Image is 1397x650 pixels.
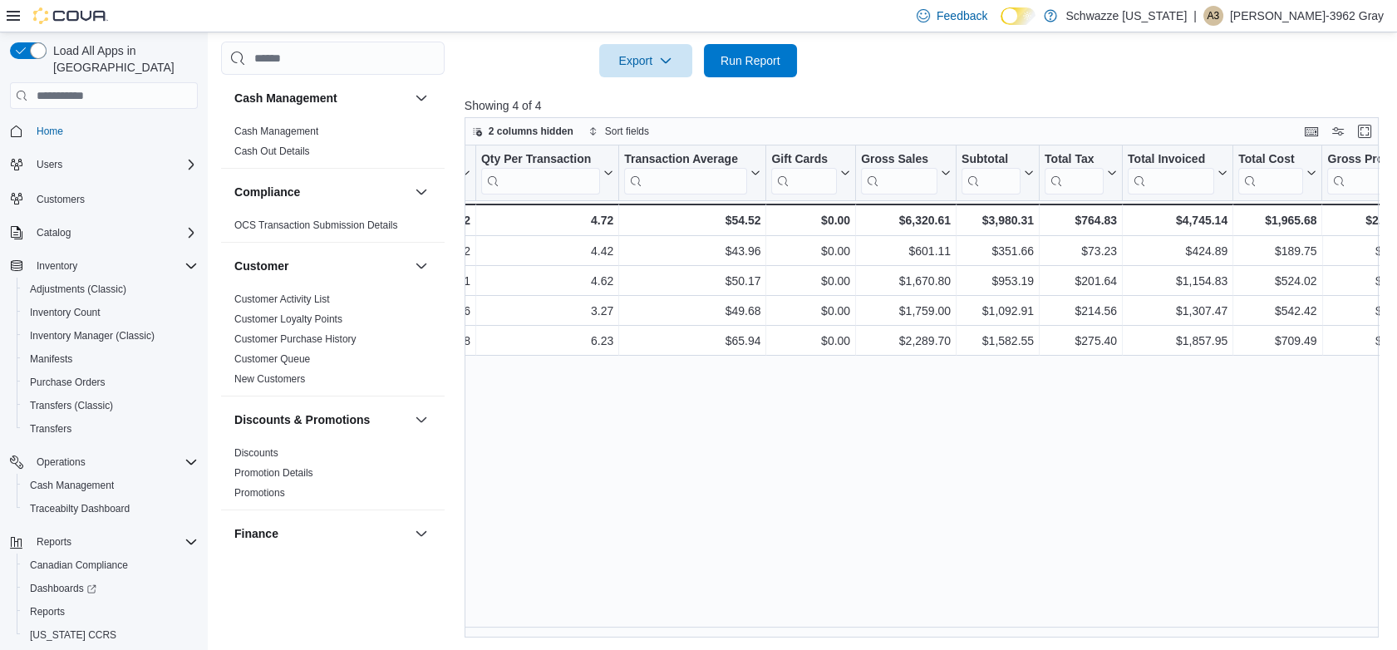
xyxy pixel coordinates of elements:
[234,560,314,574] span: GL Account Totals
[234,258,288,274] h3: Customer
[30,306,101,319] span: Inventory Count
[1045,152,1104,195] div: Total Tax
[30,155,198,175] span: Users
[771,152,850,195] button: Gift Cards
[327,210,470,230] div: 2.52
[861,152,937,168] div: Gross Sales
[234,313,342,326] span: Customer Loyalty Points
[30,121,70,141] a: Home
[771,271,850,291] div: $0.00
[234,90,408,106] button: Cash Management
[771,152,837,168] div: Gift Cards
[23,372,198,392] span: Purchase Orders
[771,210,850,230] div: $0.00
[771,331,850,351] div: $0.00
[1203,6,1223,26] div: Alfred-3962 Gray
[30,188,198,209] span: Customers
[30,532,78,552] button: Reports
[221,289,445,396] div: Customer
[234,487,285,499] a: Promotions
[327,271,470,291] div: 2.21
[1128,331,1227,351] div: $1,857.95
[221,443,445,510] div: Discounts & Promotions
[30,399,113,412] span: Transfers (Classic)
[327,301,470,321] div: 2.36
[30,155,69,175] button: Users
[30,223,77,243] button: Catalog
[624,241,760,261] div: $43.96
[234,352,310,366] span: Customer Queue
[3,451,204,474] button: Operations
[771,152,837,195] div: Gift Card Sales
[861,301,951,321] div: $1,759.00
[3,186,204,210] button: Customers
[37,226,71,239] span: Catalog
[234,373,305,385] a: New Customers
[624,210,760,230] div: $54.52
[17,301,204,324] button: Inventory Count
[17,371,204,394] button: Purchase Orders
[599,44,692,77] button: Export
[234,525,408,542] button: Finance
[234,466,313,480] span: Promotion Details
[23,279,133,299] a: Adjustments (Classic)
[23,555,135,575] a: Canadian Compliance
[1065,6,1187,26] p: Schwazze [US_STATE]
[3,119,204,143] button: Home
[481,331,613,351] div: 6.23
[23,579,103,598] a: Dashboards
[234,332,357,346] span: Customer Purchase History
[771,241,850,261] div: $0.00
[481,152,613,195] button: Qty Per Transaction
[1238,331,1316,351] div: $709.49
[624,152,747,195] div: Transaction Average
[1001,25,1001,26] span: Dark Mode
[234,219,398,232] span: OCS Transaction Submission Details
[609,44,682,77] span: Export
[23,303,198,323] span: Inventory Count
[37,193,85,206] span: Customers
[327,241,470,261] div: 2
[30,121,198,141] span: Home
[23,396,198,416] span: Transfers (Classic)
[3,254,204,278] button: Inventory
[489,125,573,138] span: 2 columns hidden
[23,419,78,439] a: Transfers
[37,259,77,273] span: Inventory
[234,219,398,231] a: OCS Transaction Submission Details
[30,223,198,243] span: Catalog
[234,293,330,306] span: Customer Activity List
[861,241,951,261] div: $601.11
[234,353,310,365] a: Customer Queue
[221,557,445,603] div: Finance
[17,474,204,497] button: Cash Management
[624,152,760,195] button: Transaction Average
[30,376,106,389] span: Purchase Orders
[1230,6,1384,26] p: [PERSON_NAME]-3962 Gray
[465,97,1389,114] p: Showing 4 of 4
[1238,152,1303,195] div: Total Cost
[1355,121,1375,141] button: Enter fullscreen
[17,623,204,647] button: [US_STATE] CCRS
[30,352,72,366] span: Manifests
[30,256,84,276] button: Inventory
[23,349,198,369] span: Manifests
[23,499,198,519] span: Traceabilty Dashboard
[1045,152,1104,168] div: Total Tax
[1238,271,1316,291] div: $524.02
[30,190,91,209] a: Customers
[23,396,120,416] a: Transfers (Classic)
[704,44,797,77] button: Run Report
[771,301,850,321] div: $0.00
[962,271,1034,291] div: $953.19
[30,329,155,342] span: Inventory Manager (Classic)
[465,121,580,141] button: 2 columns hidden
[411,88,431,108] button: Cash Management
[962,152,1021,195] div: Subtotal
[17,577,204,600] a: Dashboards
[23,326,161,346] a: Inventory Manager (Classic)
[605,125,649,138] span: Sort fields
[30,452,92,472] button: Operations
[30,628,116,642] span: [US_STATE] CCRS
[234,372,305,386] span: New Customers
